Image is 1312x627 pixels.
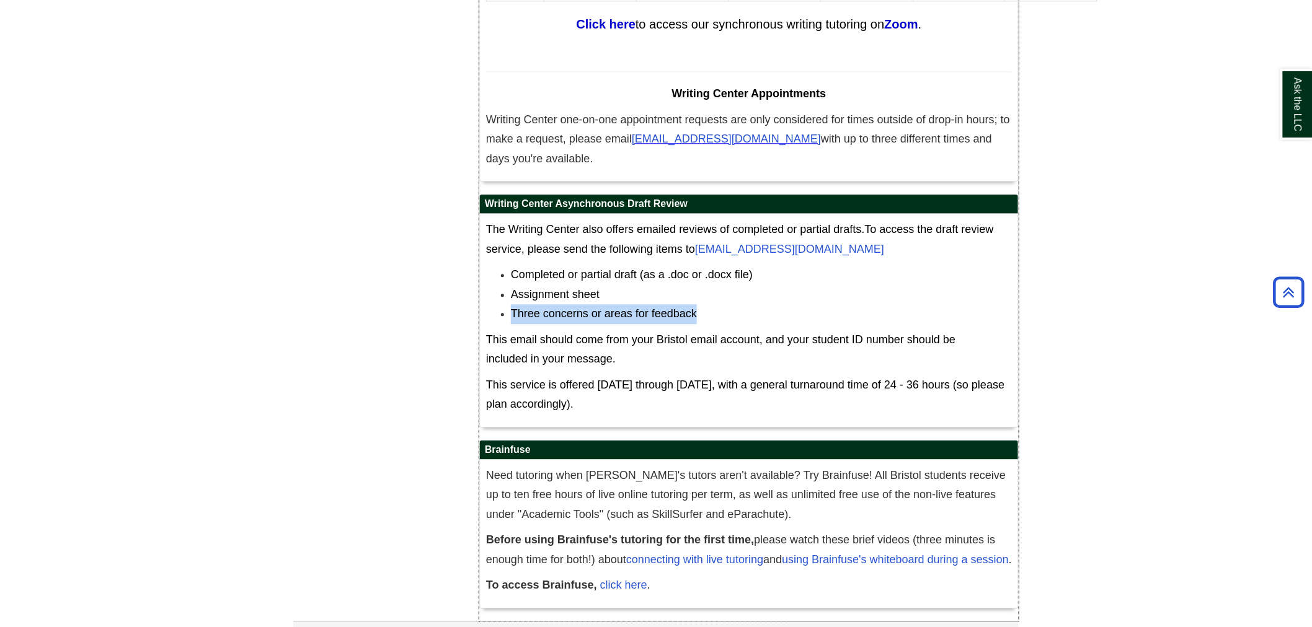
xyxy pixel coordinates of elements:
[486,333,955,366] span: This email should come from your Bristol email account, and your student ID number should be incl...
[486,579,597,591] strong: To access Brainfuse,
[632,134,821,144] a: [EMAIL_ADDRESS][DOMAIN_NAME]
[511,268,753,281] span: Completed or partial draft (as a .doc or .docx file)
[695,243,884,255] a: [EMAIL_ADDRESS][DOMAIN_NAME]
[782,553,1009,566] a: using Brainfuse's whiteboard during a session
[486,133,992,165] span: with up to three different times and days you're available.
[636,17,884,31] span: to access our synchronous writing tutoring on
[486,533,754,546] strong: Before using Brainfuse's tutoring for the first time,
[486,533,1012,566] span: please watch these brief videos (three minutes is enough time for both!) about and .
[480,441,1018,460] h2: Brainfuse
[577,17,636,31] a: Click here
[1269,284,1309,300] a: Back to Top
[486,379,1004,411] span: This service is offered [DATE] through [DATE], with a general turnaround time of 24 - 36 hours (s...
[511,288,600,300] span: Assignment sheet
[486,223,865,235] span: The Writing Center also offers emailed reviews of completed or partial drafts.
[918,17,922,31] span: .
[486,113,1010,146] span: Writing Center one-on-one appointment requests are only considered for times outside of drop-in h...
[632,133,821,145] span: [EMAIL_ADDRESS][DOMAIN_NAME]
[672,87,827,100] span: Writing Center Appointments
[486,469,1006,520] span: Need tutoring when [PERSON_NAME]'s tutors aren't available? Try Brainfuse! All Bristol students r...
[486,223,994,255] span: To access the draft review service, please send the following items to
[486,579,650,591] span: .
[884,17,918,31] a: Zoom
[600,579,647,591] a: click here
[480,195,1018,214] h2: Writing Center Asynchronous Draft Review
[626,553,763,566] a: connecting with live tutoring
[511,307,697,320] span: Three concerns or areas for feedback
